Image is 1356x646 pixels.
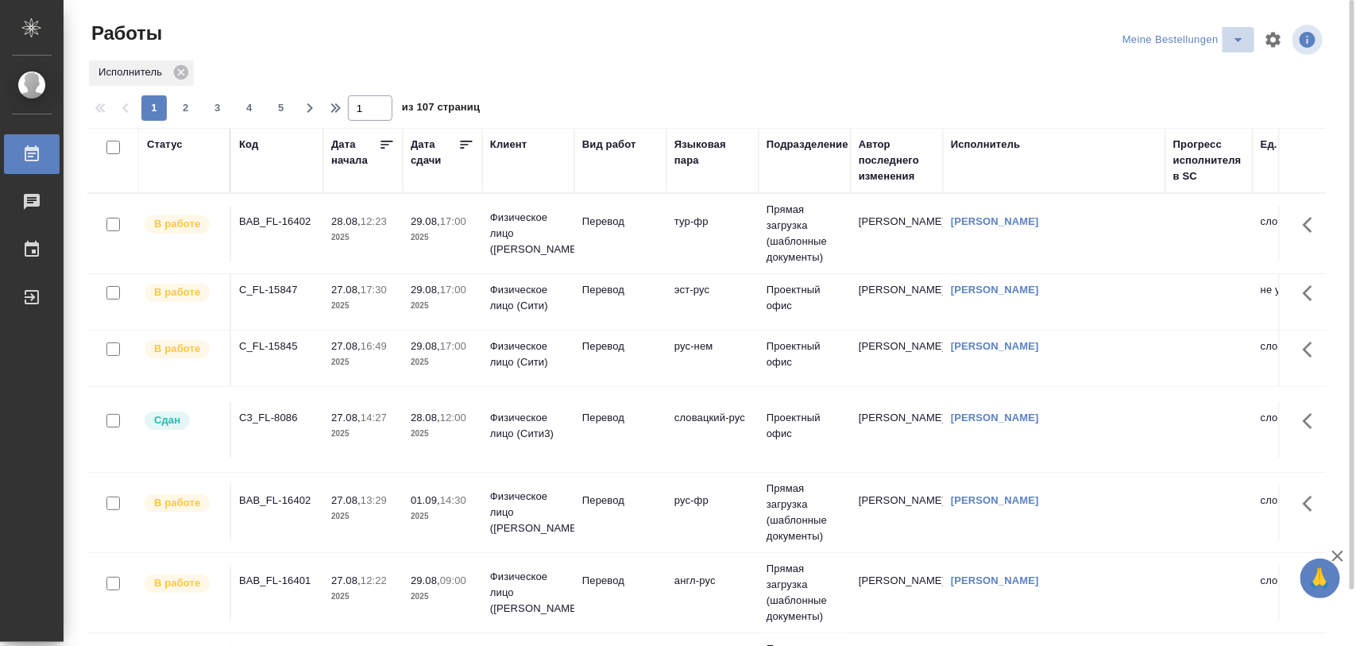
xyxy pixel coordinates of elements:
[1253,565,1345,621] td: слово
[268,100,294,116] span: 5
[666,206,759,261] td: тур-фр
[1307,562,1334,595] span: 🙏
[154,575,200,591] p: В работе
[237,95,262,121] button: 4
[490,569,566,617] p: Физическое лицо ([PERSON_NAME])
[759,331,851,386] td: Проектный офис
[1293,565,1331,603] button: Здесь прячутся важные кнопки
[411,589,474,605] p: 2025
[411,340,440,352] p: 29.08,
[411,426,474,442] p: 2025
[1253,485,1345,540] td: слово
[440,284,466,296] p: 17:00
[666,274,759,330] td: эст-рус
[331,412,361,424] p: 27.08,
[205,100,230,116] span: 3
[851,206,943,261] td: [PERSON_NAME]
[951,284,1039,296] a: [PERSON_NAME]
[666,565,759,621] td: англ-рус
[1253,331,1345,386] td: слово
[490,489,566,536] p: Физическое лицо ([PERSON_NAME])
[440,494,466,506] p: 14:30
[440,215,466,227] p: 17:00
[759,553,851,632] td: Прямая загрузка (шаблонные документы)
[582,493,659,509] p: Перевод
[361,215,387,227] p: 12:23
[759,194,851,273] td: Прямая загрузка (шаблонные документы)
[951,412,1039,424] a: [PERSON_NAME]
[239,214,315,230] div: BAB_FL-16402
[173,100,199,116] span: 2
[331,340,361,352] p: 27.08,
[666,331,759,386] td: рус-нем
[331,298,395,314] p: 2025
[767,137,848,153] div: Подразделение
[674,137,751,168] div: Языковая пара
[951,215,1039,227] a: [PERSON_NAME]
[1253,274,1345,330] td: не указано
[361,412,387,424] p: 14:27
[143,214,222,235] div: Исполнитель выполняет работу
[331,509,395,524] p: 2025
[268,95,294,121] button: 5
[361,284,387,296] p: 17:30
[402,98,480,121] span: из 107 страниц
[851,485,943,540] td: [PERSON_NAME]
[331,215,361,227] p: 28.08,
[154,412,180,428] p: Сдан
[331,284,361,296] p: 27.08,
[1293,206,1331,244] button: Здесь прячутся важные кнопки
[1254,21,1292,59] span: Настроить таблицу
[361,340,387,352] p: 16:49
[759,473,851,552] td: Прямая загрузка (шаблонные документы)
[173,95,199,121] button: 2
[239,573,315,589] div: BAB_FL-16401
[361,574,387,586] p: 12:22
[331,494,361,506] p: 27.08,
[411,574,440,586] p: 29.08,
[851,274,943,330] td: [PERSON_NAME]
[440,412,466,424] p: 12:00
[154,341,200,357] p: В работе
[666,402,759,458] td: словацкий-рус
[490,282,566,314] p: Физическое лицо (Сити)
[851,402,943,458] td: [PERSON_NAME]
[851,331,943,386] td: [PERSON_NAME]
[490,210,566,257] p: Физическое лицо ([PERSON_NAME])
[582,282,659,298] p: Перевод
[851,565,943,621] td: [PERSON_NAME]
[361,494,387,506] p: 13:29
[143,338,222,360] div: Исполнитель выполняет работу
[411,494,440,506] p: 01.09,
[1293,274,1331,312] button: Здесь прячутся важные кнопки
[951,340,1039,352] a: [PERSON_NAME]
[87,21,162,46] span: Работы
[1293,402,1331,440] button: Здесь прячутся важные кнопки
[411,509,474,524] p: 2025
[490,338,566,370] p: Физическое лицо (Сити)
[99,64,168,80] p: Исполнитель
[951,494,1039,506] a: [PERSON_NAME]
[143,410,222,431] div: Менеджер проверил работу исполнителя, передает ее на следующий этап
[411,230,474,246] p: 2025
[440,574,466,586] p: 09:00
[666,485,759,540] td: рус-фр
[1118,27,1254,52] div: split button
[411,284,440,296] p: 29.08,
[89,60,194,86] div: Исполнитель
[205,95,230,121] button: 3
[239,338,315,354] div: C_FL-15845
[237,100,262,116] span: 4
[859,137,935,184] div: Автор последнего изменения
[582,338,659,354] p: Перевод
[331,137,379,168] div: Дата начала
[331,230,395,246] p: 2025
[490,410,566,442] p: Физическое лицо (Сити3)
[1253,206,1345,261] td: слово
[331,589,395,605] p: 2025
[582,410,659,426] p: Перевод
[1300,559,1340,598] button: 🙏
[331,426,395,442] p: 2025
[582,214,659,230] p: Перевод
[239,137,258,153] div: Код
